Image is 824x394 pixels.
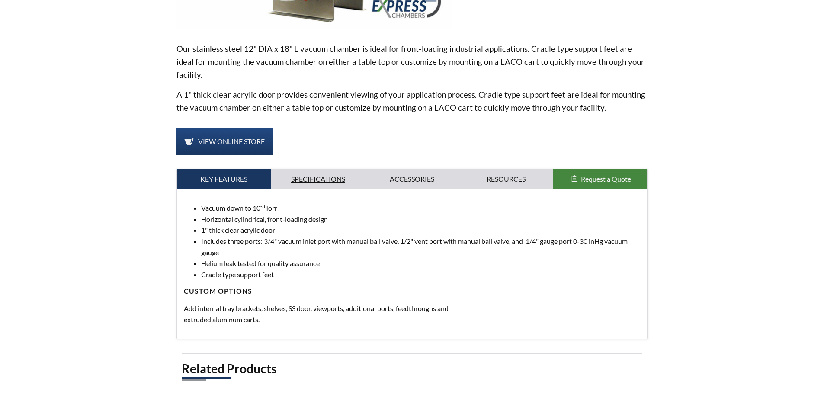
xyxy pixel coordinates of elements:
[581,175,631,183] span: Request a Quote
[365,169,459,189] a: Accessories
[184,287,641,296] h4: CUSTOM OPTIONS
[198,137,265,145] span: View Online Store
[271,169,365,189] a: Specifications
[182,361,643,377] h2: Related Products
[553,169,648,189] button: Request a Quote
[184,303,474,325] p: Add internal tray brackets, shelves, SS door, viewports, additional ports, feedthroughs and extru...
[201,202,641,214] li: Vacuum down to 10 Torr
[176,42,648,81] p: Our stainless steel 12" DIA x 18" L vacuum chamber is ideal for front-loading industrial applicat...
[201,236,641,258] li: Includes three ports: 3/4" vacuum inlet port with manual ball valve, 1/2" vent port with manual b...
[201,224,641,236] li: 1" thick clear acrylic door
[176,128,273,155] a: View Online Store
[459,169,553,189] a: Resources
[176,88,648,114] p: A 1" thick clear acrylic door provides convenient viewing of your application process. Cradle typ...
[260,203,265,209] sup: -3
[177,169,271,189] a: Key Features
[201,258,641,269] li: Helium leak tested for quality assurance
[201,214,641,225] li: Horizontal cylindrical, front-loading design
[201,269,641,280] li: Cradle type support feet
